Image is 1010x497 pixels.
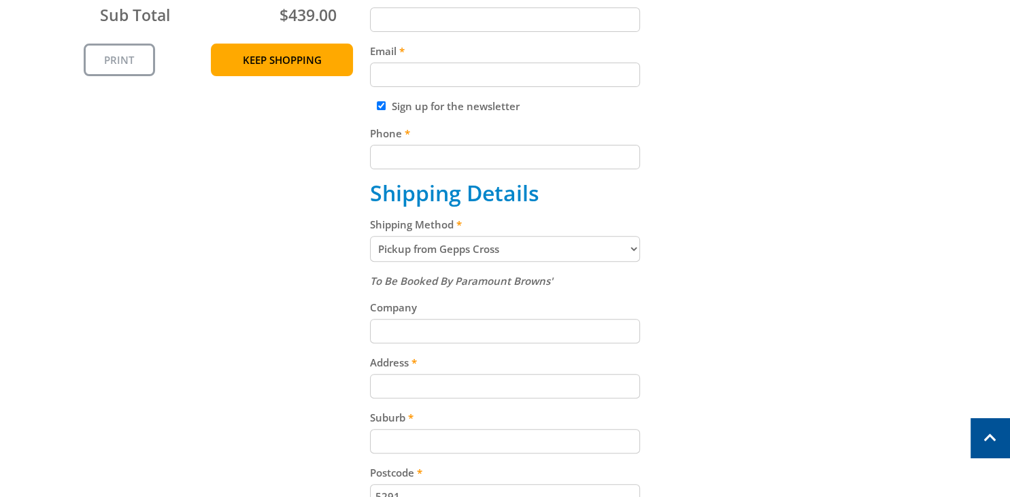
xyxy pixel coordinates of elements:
em: To Be Booked By Paramount Browns' [370,274,553,288]
label: Sign up for the newsletter [392,99,520,113]
label: Address [370,354,640,371]
input: Please enter your telephone number. [370,145,640,169]
h2: Shipping Details [370,180,640,206]
label: Suburb [370,409,640,426]
label: Postcode [370,464,640,481]
span: Sub Total [100,4,170,26]
input: Please enter your last name. [370,7,640,32]
label: Email [370,43,640,59]
a: Keep Shopping [211,44,353,76]
label: Shipping Method [370,216,640,233]
select: Please select a shipping method. [370,236,640,262]
span: $439.00 [280,4,337,26]
input: Please enter your suburb. [370,429,640,453]
label: Phone [370,125,640,141]
label: Company [370,299,640,315]
input: Please enter your address. [370,374,640,398]
input: Please enter your email address. [370,63,640,87]
a: Print [84,44,155,76]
